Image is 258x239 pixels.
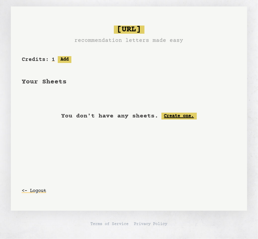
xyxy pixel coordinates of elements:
button: <- Logout [22,185,46,197]
h2: 1 [52,55,55,64]
span: [URL] [114,26,144,34]
a: Terms of Service [91,222,129,227]
button: Add [58,56,71,63]
h3: recommendation letters made easy [75,36,184,45]
a: Create one. [161,113,197,119]
span: Your Sheets [22,78,67,86]
h2: Credits: [22,55,49,64]
p: You don't have any sheets. [62,111,159,121]
a: Privacy Policy [134,222,168,227]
